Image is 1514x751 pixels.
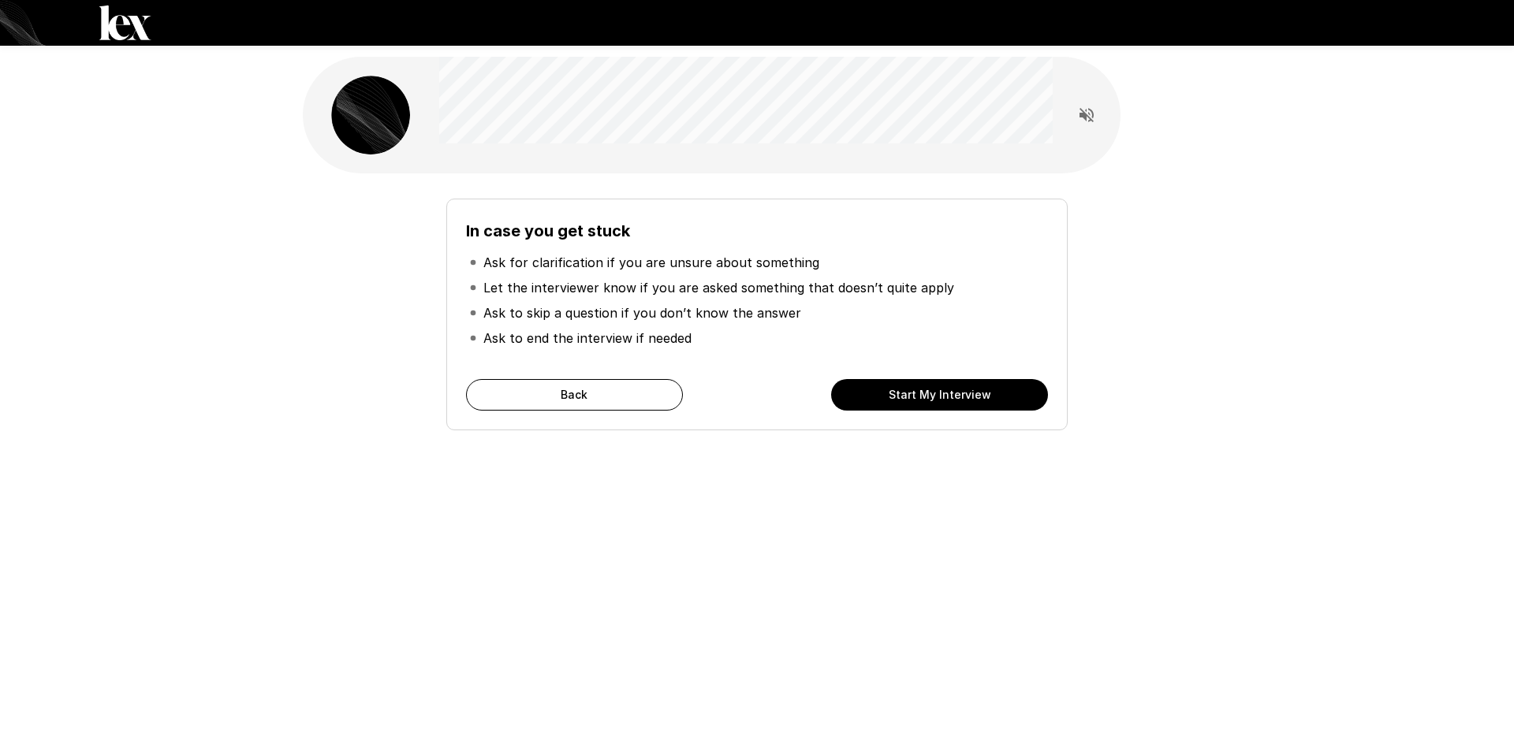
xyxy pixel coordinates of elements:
button: Read questions aloud [1071,99,1102,131]
p: Ask to skip a question if you don’t know the answer [483,303,801,322]
button: Back [466,379,683,411]
p: Ask to end the interview if needed [483,329,692,348]
p: Let the interviewer know if you are asked something that doesn’t quite apply [483,278,954,297]
button: Start My Interview [831,379,1048,411]
img: lex_avatar2.png [331,76,410,154]
b: In case you get stuck [466,221,630,240]
p: Ask for clarification if you are unsure about something [483,253,819,272]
